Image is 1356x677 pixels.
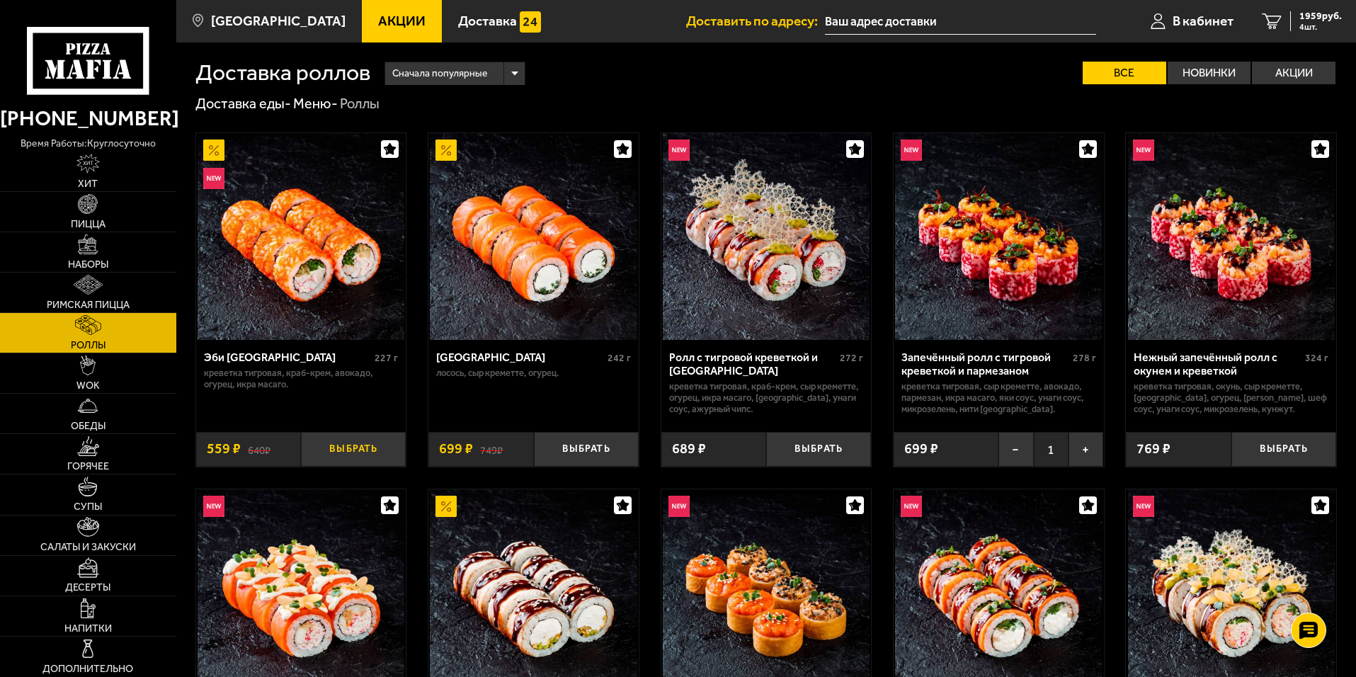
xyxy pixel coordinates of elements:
span: 1 [1034,432,1069,467]
div: Нежный запечённый ролл с окунем и креветкой [1134,351,1301,377]
div: Роллы [340,95,380,113]
img: Запечённый ролл с тигровой креветкой и пармезаном [895,133,1102,340]
img: Новинка [668,496,690,517]
span: 4 шт. [1299,23,1342,31]
span: Напитки [64,624,112,634]
span: Сначала популярные [392,60,487,87]
span: Десерты [65,583,110,593]
img: Акционный [435,496,457,517]
span: Акции [378,14,426,28]
button: Выбрать [534,432,639,467]
span: 769 ₽ [1136,442,1170,456]
span: 227 г [375,352,398,364]
span: Санкт-Петербург ленинский проспект 57 [825,8,1096,35]
button: Выбрать [301,432,406,467]
a: Доставка еды- [195,95,291,112]
div: Эби [GEOGRAPHIC_DATA] [204,351,372,364]
button: Выбрать [766,432,871,467]
img: 15daf4d41897b9f0e9f617042186c801.svg [520,11,541,33]
p: креветка тигровая, краб-крем, Сыр креметте, огурец, икра масаго, [GEOGRAPHIC_DATA], унаги соус, а... [669,381,864,415]
button: − [998,432,1033,467]
span: Роллы [71,341,106,351]
span: 699 ₽ [904,442,938,456]
span: 278 г [1073,352,1096,364]
img: Ролл с тигровой креветкой и Гуакамоле [663,133,870,340]
span: 689 ₽ [672,442,706,456]
span: Супы [74,502,102,512]
s: 749 ₽ [480,442,503,456]
p: креветка тигровая, краб-крем, авокадо, огурец, икра масаго. [204,368,399,390]
img: Нежный запечённый ролл с окунем и креветкой [1128,133,1335,340]
p: креветка тигровая, окунь, Сыр креметте, [GEOGRAPHIC_DATA], огурец, [PERSON_NAME], шеф соус, унаги... [1134,381,1328,415]
span: Доставка [458,14,517,28]
span: Римская пицца [47,300,130,310]
span: В кабинет [1173,14,1233,28]
a: НовинкаНежный запечённый ролл с окунем и креветкой [1126,133,1336,340]
span: 699 ₽ [439,442,473,456]
img: Новинка [1133,496,1154,517]
div: Запечённый ролл с тигровой креветкой и пармезаном [901,351,1069,377]
p: лосось, Сыр креметте, огурец. [436,368,631,379]
img: Акционный [203,140,224,161]
span: 242 г [608,352,631,364]
input: Ваш адрес доставки [825,8,1096,35]
img: Эби Калифорния [198,133,404,340]
img: Филадельфия [430,133,637,340]
label: Новинки [1168,62,1251,84]
img: Новинка [203,496,224,517]
div: [GEOGRAPHIC_DATA] [436,351,604,364]
a: НовинкаРолл с тигровой креветкой и Гуакамоле [661,133,872,340]
a: Меню- [293,95,338,112]
a: НовинкаЗапечённый ролл с тигровой креветкой и пармезаном [894,133,1104,340]
span: Пицца [71,220,106,229]
span: Наборы [68,260,108,270]
img: Новинка [1133,140,1154,161]
span: Салаты и закуски [40,542,136,552]
p: креветка тигровая, Сыр креметте, авокадо, пармезан, икра масаго, яки соус, унаги соус, микрозелен... [901,381,1096,415]
img: Новинка [901,496,922,517]
button: Выбрать [1231,432,1336,467]
span: 324 г [1305,352,1328,364]
img: Новинка [668,140,690,161]
s: 640 ₽ [248,442,270,456]
label: Акции [1252,62,1335,84]
a: АкционныйФиладельфия [428,133,639,340]
span: 1959 руб. [1299,11,1342,21]
span: 272 г [840,352,863,364]
div: Ролл с тигровой креветкой и [GEOGRAPHIC_DATA] [669,351,837,377]
span: 559 ₽ [207,442,241,456]
button: + [1069,432,1103,467]
label: Все [1083,62,1166,84]
span: Обеды [71,421,106,431]
img: Новинка [901,140,922,161]
span: Горячее [67,462,109,472]
span: WOK [76,381,100,391]
span: Хит [78,179,98,189]
span: Доставить по адресу: [686,14,825,28]
img: Новинка [203,168,224,189]
h1: Доставка роллов [195,62,370,84]
span: [GEOGRAPHIC_DATA] [211,14,346,28]
img: Акционный [435,140,457,161]
a: АкционныйНовинкаЭби Калифорния [196,133,406,340]
span: Дополнительно [42,664,133,674]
